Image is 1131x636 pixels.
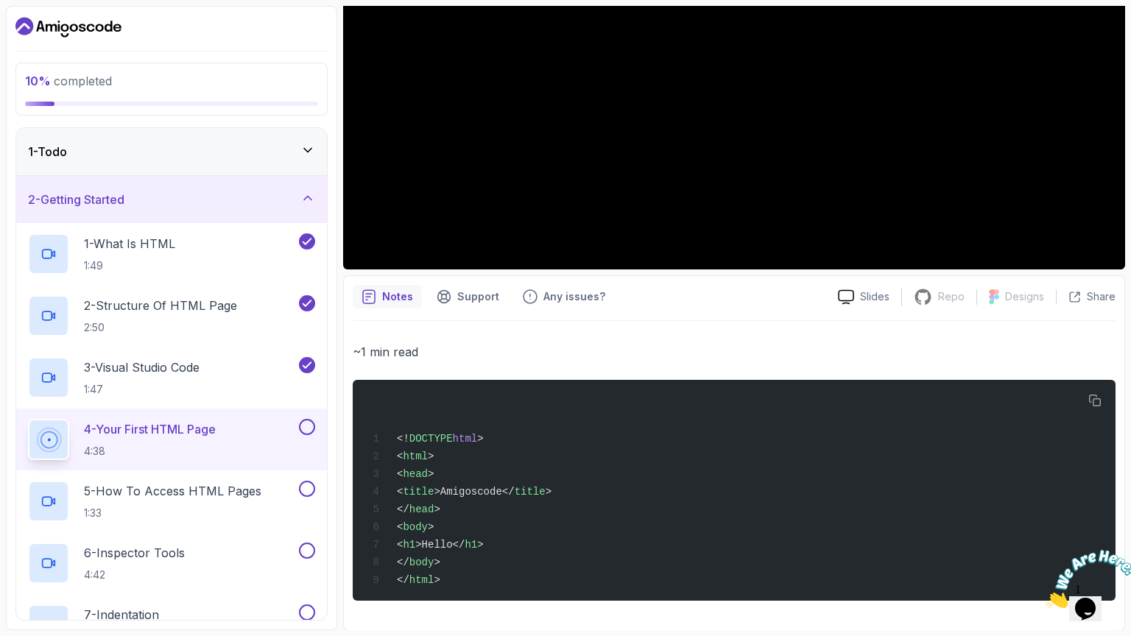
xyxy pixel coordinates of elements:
[1005,289,1044,304] p: Designs
[28,191,124,208] h3: 2 - Getting Started
[397,556,409,568] span: </
[428,468,434,480] span: >
[453,433,478,445] span: html
[84,506,261,520] p: 1:33
[409,574,434,586] span: html
[434,556,440,568] span: >
[1056,289,1116,304] button: Share
[434,504,440,515] span: >
[938,289,965,304] p: Repo
[84,358,200,376] p: 3 - Visual Studio Code
[826,289,901,305] a: Slides
[84,320,237,335] p: 2:50
[428,451,434,462] span: >
[84,382,200,397] p: 1:47
[84,568,185,582] p: 4:42
[1087,289,1116,304] p: Share
[84,420,216,438] p: 4 - Your First HTML Page
[84,297,237,314] p: 2 - Structure Of HTML Page
[409,556,434,568] span: body
[403,486,434,498] span: title
[397,521,403,533] span: <
[397,451,403,462] span: <
[546,486,552,498] span: >
[28,295,315,336] button: 2-Structure Of HTML Page2:50
[397,468,403,480] span: <
[465,539,477,551] span: h1
[84,606,159,623] p: 7 - Indentation
[353,342,1116,362] p: ~1 min read
[6,6,12,18] span: 1
[415,539,465,551] span: >Hello</
[434,486,514,498] span: >Amigoscode</
[25,74,112,88] span: completed
[409,433,453,445] span: DOCTYPE
[397,433,409,445] span: <!
[84,444,216,459] p: 4:38
[15,15,121,39] a: Dashboard
[477,433,483,445] span: >
[397,574,409,586] span: </
[403,539,415,551] span: h1
[84,544,185,562] p: 6 - Inspector Tools
[16,176,327,223] button: 2-Getting Started
[28,543,315,584] button: 6-Inspector Tools4:42
[397,504,409,515] span: </
[84,482,261,500] p: 5 - How To Access HTML Pages
[28,233,315,275] button: 1-What Is HTML1:49
[515,486,546,498] span: title
[84,258,175,273] p: 1:49
[84,235,175,252] p: 1 - What Is HTML
[397,486,403,498] span: <
[409,504,434,515] span: head
[28,357,315,398] button: 3-Visual Studio Code1:47
[403,468,428,480] span: head
[28,143,67,160] h3: 1 - Todo
[25,74,51,88] span: 10 %
[6,6,97,64] img: Chat attention grabber
[1040,544,1131,614] iframe: chat widget
[434,574,440,586] span: >
[16,128,327,175] button: 1-Todo
[860,289,889,304] p: Slides
[28,481,315,522] button: 5-How To Access HTML Pages1:33
[397,539,403,551] span: <
[428,521,434,533] span: >
[403,451,428,462] span: html
[28,419,315,460] button: 4-Your First HTML Page4:38
[477,539,483,551] span: >
[403,521,428,533] span: body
